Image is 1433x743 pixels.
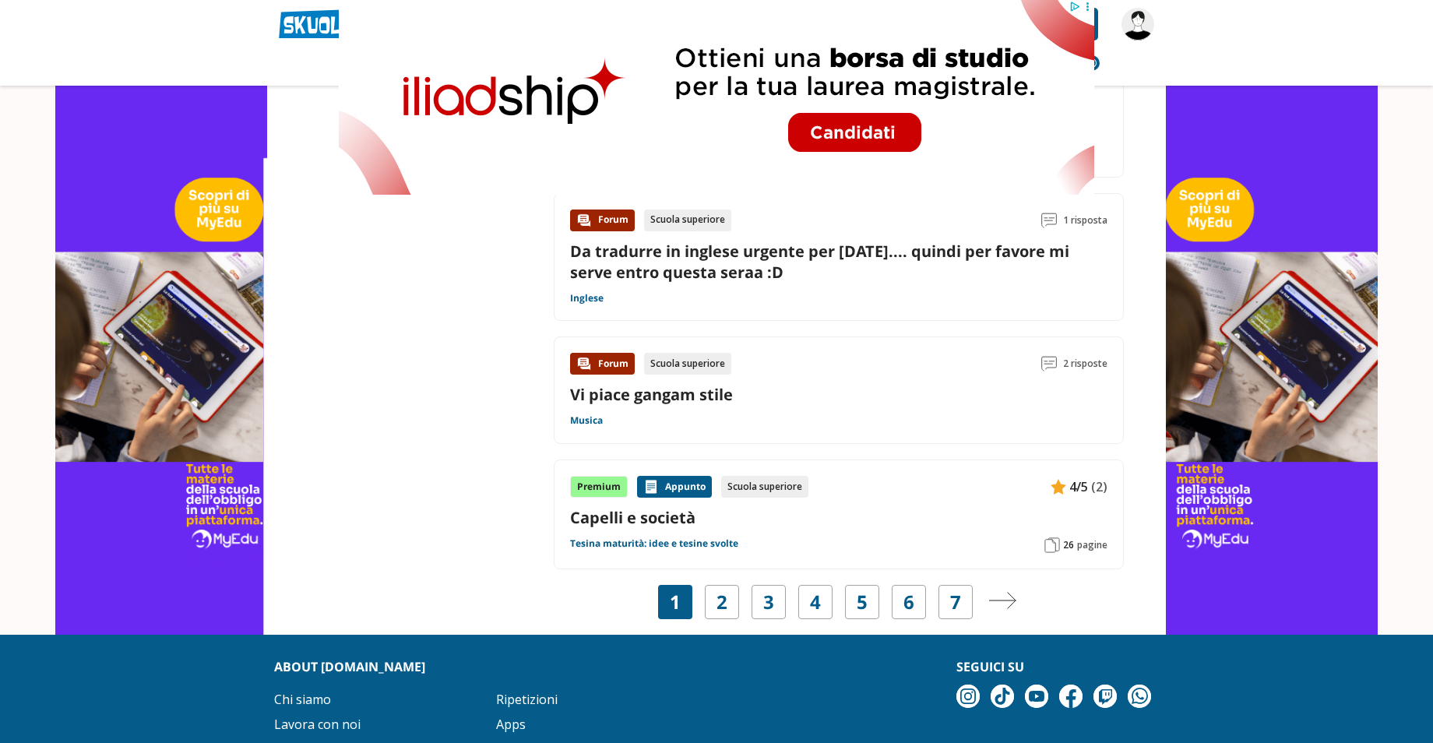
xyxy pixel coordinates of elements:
a: Lavora con noi [274,716,361,733]
img: twitch [1093,685,1117,708]
a: 4 [810,591,821,613]
div: Premium [570,476,628,498]
span: 2 risposte [1063,353,1107,375]
nav: Navigazione pagine [554,585,1124,619]
span: pagine [1077,539,1107,551]
img: facebook [1059,685,1083,708]
a: 7 [950,591,961,613]
span: 1 [670,591,681,613]
span: (2) [1091,477,1107,497]
img: youtube [1025,685,1048,708]
span: 26 [1063,539,1074,551]
span: 4/5 [1069,477,1088,497]
span: 1 risposta [1063,210,1107,231]
a: Vi piace gangam stile [570,384,733,405]
a: 5 [857,591,868,613]
img: Commenti lettura [1041,213,1057,228]
div: Scuola superiore [721,476,808,498]
div: Scuola superiore [644,210,731,231]
img: instagram [956,685,980,708]
img: WhatsApp [1128,685,1151,708]
img: Pagina successiva [988,592,1016,609]
a: Da tradurre in inglese urgente per [DATE].... quindi per favore mi serve entro questa seraa :D [570,241,1069,283]
div: Forum [570,210,635,231]
img: Forum contenuto [576,213,592,228]
img: tiktok [991,685,1014,708]
a: 6 [903,591,914,613]
a: Apps [496,716,526,733]
a: Chi siamo [274,691,331,708]
div: Scuola superiore [644,353,731,375]
img: Forum contenuto [576,356,592,371]
img: Pagine [1044,537,1060,553]
img: Appunti contenuto [1051,479,1066,495]
div: Forum [570,353,635,375]
a: Tesina maturità: idee e tesine svolte [570,537,738,550]
strong: About [DOMAIN_NAME] [274,658,425,675]
a: Musica [570,414,603,427]
img: Appunti contenuto [643,479,659,495]
div: Appunto [637,476,712,498]
a: 3 [763,591,774,613]
a: Capelli e società [570,507,1107,528]
a: 2 [716,591,727,613]
a: Ripetizioni [496,691,558,708]
a: Pagina successiva [988,591,1016,613]
img: manueldambro789 [1121,8,1154,40]
a: Inglese [570,292,604,305]
strong: Seguici su [956,658,1024,675]
img: Commenti lettura [1041,356,1057,371]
